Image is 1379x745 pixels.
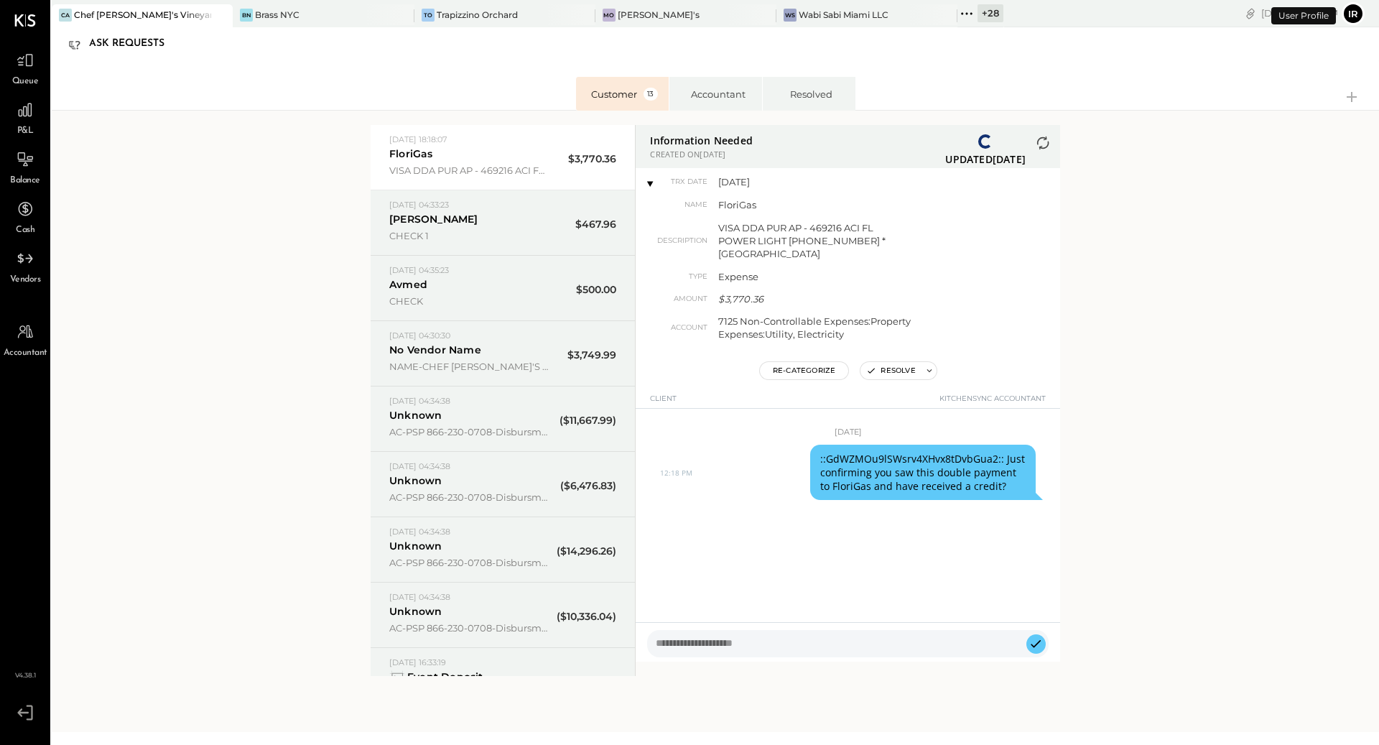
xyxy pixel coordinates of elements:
[389,360,549,373] span: NAME-CHEF [PERSON_NAME]'S VINEYA ID-CHEF [PERSON_NAME]
[799,9,888,21] div: Wabi Sabi Miami LLC
[650,294,707,304] span: Amount
[422,9,435,22] div: TO
[1271,7,1336,24] div: User Profile
[240,9,253,22] div: BN
[603,9,616,22] div: Mo
[389,147,433,161] div: FloriGas
[389,657,446,667] span: [DATE] 16:33:19
[389,461,450,471] span: [DATE] 04:34:38
[59,9,72,22] div: CA
[389,396,450,406] span: [DATE] 04:34:38
[650,409,1046,438] div: [DATE]
[389,330,450,341] span: [DATE] 04:30:30
[389,229,549,242] span: CHECK 1
[718,175,912,188] span: [DATE]
[10,274,41,287] span: Vendors
[552,675,616,689] span: ($44,246.00)
[590,88,659,101] div: Customer
[255,9,300,21] div: Brass NYC
[17,125,34,138] span: P&L
[760,362,849,379] button: Re-Categorize
[650,134,753,147] span: Information Needed
[389,409,442,422] div: Unknown
[684,88,752,101] div: Accountant
[389,343,481,357] div: No Vendor Name
[784,9,797,22] div: WS
[560,479,616,493] span: ($6,476.83)
[650,394,677,412] span: Client
[389,670,483,684] div: Event Deposit
[1261,6,1338,20] div: [DATE]
[650,200,707,210] span: Name
[389,491,549,504] span: AC-PSP 866-230-0708-Disbursmnt*6036335090069331 MEMO=
[945,152,1026,161] span: UPDATED [DATE]
[389,474,442,488] div: Unknown
[718,270,912,283] span: Expense
[650,323,707,333] span: Account
[568,152,616,166] span: $3,770.36
[389,527,450,537] span: [DATE] 04:34:38
[1342,2,1365,25] button: Ir
[389,265,449,275] span: [DATE] 04:35:23
[389,164,549,177] span: VISA DDA PUR AP - 469216 ACI FL POWER LIGHT [PHONE_NUMBER] * [GEOGRAPHIC_DATA]
[660,468,692,477] time: 12:18 PM
[89,32,179,55] div: Ask Requests
[650,149,753,159] span: CREATED ON [DATE]
[389,295,549,307] span: CHECK
[557,610,616,624] span: ($10,336.04)
[644,88,658,101] span: 13
[389,278,427,292] div: Avmed
[389,213,478,226] div: [PERSON_NAME]
[1,195,50,237] a: Cash
[389,425,549,438] span: AC-PSP 866-230-0708-Disbursmnt*6036335090069331 MEMO=
[1,318,50,360] a: Accountant
[618,9,700,21] div: [PERSON_NAME]'s
[74,9,211,21] div: Chef [PERSON_NAME]'s Vineyard Restaurant
[1,146,50,188] a: Balance
[810,445,1036,500] blockquote: ::GdWZMOu9lSWsrv4XHvx8tDvbGua2:: Just confirming you saw this double payment to FloriGas and have...
[1,245,50,287] a: Vendors
[1243,6,1258,21] div: copy link
[389,592,450,602] span: [DATE] 04:34:38
[16,224,34,237] span: Cash
[389,200,449,210] span: [DATE] 04:33:23
[576,283,616,297] span: $500.00
[557,545,616,558] span: ($14,296.26)
[12,75,39,88] span: Queue
[389,556,549,569] span: AC-PSP 866-230-0708-Disbursmnt*6036335090069331 MEMO=
[978,4,1003,22] div: + 28
[567,348,616,362] span: $3,749.99
[1,47,50,88] a: Queue
[560,414,616,427] span: ($11,667.99)
[718,293,763,305] span: $3,770.36
[650,272,707,282] span: Type
[389,605,442,619] div: Unknown
[650,177,707,187] span: TRX Date
[939,394,1046,412] span: KitchenSync Accountant
[4,347,47,360] span: Accountant
[650,236,707,246] span: Description
[860,362,921,379] button: Resolve
[10,175,40,188] span: Balance
[718,198,912,211] span: FloriGas
[1,96,50,138] a: P&L
[389,134,447,144] span: [DATE] 18:18:07
[437,9,518,21] div: Trapizzino Orchard
[575,218,616,231] span: $467.96
[762,77,855,111] li: Resolved
[718,315,912,341] span: 7125 Non-Controllable Expenses:Property Expenses:Utility, Electricity
[389,540,442,553] div: Unknown
[718,221,912,260] span: VISA DDA PUR AP - 469216 ACI FL POWER LIGHT [PHONE_NUMBER] * [GEOGRAPHIC_DATA]
[389,621,549,634] span: AC-PSP 866-230-0708-Disbursmnt*6036335090069331 MEMO=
